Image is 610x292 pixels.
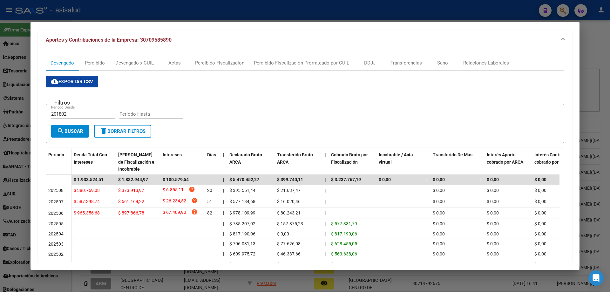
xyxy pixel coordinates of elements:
[51,125,89,138] button: Buscar
[480,188,481,193] span: |
[534,199,546,204] span: $ 0,00
[274,148,322,176] datatable-header-cell: Transferido Bruto ARCA
[534,210,546,215] span: $ 0,00
[277,199,301,204] span: $ 16.020,46
[426,152,428,157] span: |
[57,127,64,135] mat-icon: search
[46,148,71,175] datatable-header-cell: Período
[329,148,376,176] datatable-header-cell: Cobrado Bruto por Fiscalización
[223,261,224,267] span: |
[223,199,224,204] span: |
[426,221,427,226] span: |
[379,152,413,165] span: Incobrable / Acta virtual
[325,231,326,236] span: |
[437,59,448,66] div: Sano
[205,148,220,176] datatable-header-cell: Dias
[118,199,144,204] span: $ 561.164,22
[223,241,224,246] span: |
[48,261,64,267] span: 202501
[433,241,445,246] span: $ 0,00
[277,210,301,215] span: $ 80.243,21
[325,152,326,157] span: |
[433,251,445,256] span: $ 0,00
[163,197,186,206] span: $ 26.234,52
[220,148,227,176] datatable-header-cell: |
[207,188,212,193] span: 20
[534,231,546,236] span: $ 0,00
[48,211,64,216] span: 202506
[229,177,259,182] span: $ 5.470.452,27
[38,30,572,50] mat-expansion-panel-header: Aportes y Contribuciones de la Empresa: 30709585890
[480,231,481,236] span: |
[364,59,376,66] div: DDJJ
[51,78,58,85] mat-icon: cloud_download
[51,79,93,85] span: Exportar CSV
[229,261,255,267] span: $ 651.152,23
[426,199,427,204] span: |
[74,199,100,204] span: $ 587.398,74
[534,251,546,256] span: $ 0,00
[331,241,357,246] span: $ 628.455,05
[277,241,301,246] span: $ 77.626,08
[426,261,427,267] span: |
[229,199,255,204] span: $ 577.184,68
[191,209,198,215] i: help
[390,59,422,66] div: Transferencias
[325,177,326,182] span: |
[277,231,289,236] span: $ 0,00
[223,251,224,256] span: |
[229,152,262,165] span: Declarado Bruto ARCA
[229,241,255,246] span: $ 706.081,13
[331,231,357,236] span: $ 817.190,06
[277,261,289,267] span: $ 0,00
[487,221,499,226] span: $ 0,00
[487,251,499,256] span: $ 0,00
[207,152,216,157] span: Dias
[223,177,224,182] span: |
[229,251,255,256] span: $ 609.975,72
[534,152,576,165] span: Interés Contribución cobrado por ARCA
[487,231,499,236] span: $ 0,00
[379,177,391,182] span: $ 0,00
[480,241,481,246] span: |
[277,251,301,256] span: $ 46.337,66
[277,177,303,182] span: $ 399.740,11
[480,251,481,256] span: |
[430,148,478,176] datatable-header-cell: Transferido De Más
[227,148,274,176] datatable-header-cell: Declarado Bruto ARCA
[118,188,144,193] span: $ 373.913,97
[229,210,255,215] span: $ 978.109,99
[322,148,329,176] datatable-header-cell: |
[426,177,428,182] span: |
[487,177,499,182] span: $ 0,00
[48,252,64,257] span: 202502
[48,241,64,247] span: 202503
[331,251,357,256] span: $ 563.638,06
[424,148,430,176] datatable-header-cell: |
[191,197,198,204] i: help
[534,261,546,267] span: $ 0,00
[588,270,604,286] div: Open Intercom Messenger
[487,210,499,215] span: $ 0,00
[534,241,546,246] span: $ 0,00
[115,59,154,66] div: Devengado x CUIL
[118,210,144,215] span: $ 897.866,78
[534,221,546,226] span: $ 0,00
[46,37,172,43] span: Aportes y Contribuciones de la Empresa: 30709585890
[426,210,427,215] span: |
[48,231,64,236] span: 202504
[223,188,224,193] span: |
[487,152,523,165] span: Interés Aporte cobrado por ARCA
[433,210,445,215] span: $ 0,00
[426,188,427,193] span: |
[480,261,481,267] span: |
[484,148,532,176] datatable-header-cell: Interés Aporte cobrado por ARCA
[331,261,357,267] span: $ 651.152,23
[426,231,427,236] span: |
[46,76,98,87] button: Exportar CSV
[229,231,255,236] span: $ 817.190,06
[487,261,499,267] span: $ 0,00
[487,199,499,204] span: $ 0,00
[426,241,427,246] span: |
[532,148,579,176] datatable-header-cell: Interés Contribución cobrado por ARCA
